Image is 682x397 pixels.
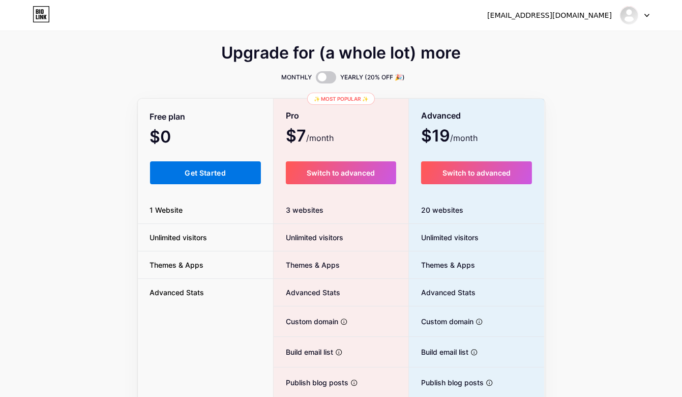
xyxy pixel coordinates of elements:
span: $7 [286,130,334,144]
span: Publish blog posts [274,377,348,388]
span: Unlimited visitors [274,232,343,243]
span: Custom domain [409,316,473,327]
span: Upgrade for (a whole lot) more [221,47,461,59]
div: 20 websites [409,196,545,224]
span: Publish blog posts [409,377,484,388]
button: Switch to advanced [421,161,532,184]
span: Advanced Stats [409,287,476,298]
span: Themes & Apps [409,260,475,270]
span: Themes & Apps [138,260,216,270]
span: Advanced [421,107,461,125]
button: Switch to advanced [286,161,396,184]
span: $19 [421,130,478,144]
div: 3 websites [274,196,408,224]
span: Advanced Stats [138,287,217,298]
span: /month [450,132,478,144]
span: Switch to advanced [307,168,375,177]
span: Advanced Stats [274,287,340,298]
span: Unlimited visitors [138,232,220,243]
span: Pro [286,107,299,125]
span: Build email list [274,347,333,357]
span: Switch to advanced [442,168,511,177]
span: Get Started [185,168,226,177]
span: $0 [150,131,199,145]
button: Get Started [150,161,261,184]
span: /month [306,132,334,144]
span: Custom domain [274,316,338,327]
div: ✨ Most popular ✨ [307,93,375,105]
div: [EMAIL_ADDRESS][DOMAIN_NAME] [487,10,612,21]
span: MONTHLY [281,72,312,82]
span: Themes & Apps [274,260,340,270]
span: YEARLY (20% OFF 🎉) [340,72,405,82]
span: Unlimited visitors [409,232,479,243]
span: 1 Website [138,205,195,215]
img: yousiif [619,6,639,25]
span: Free plan [150,108,186,126]
span: Build email list [409,347,468,357]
